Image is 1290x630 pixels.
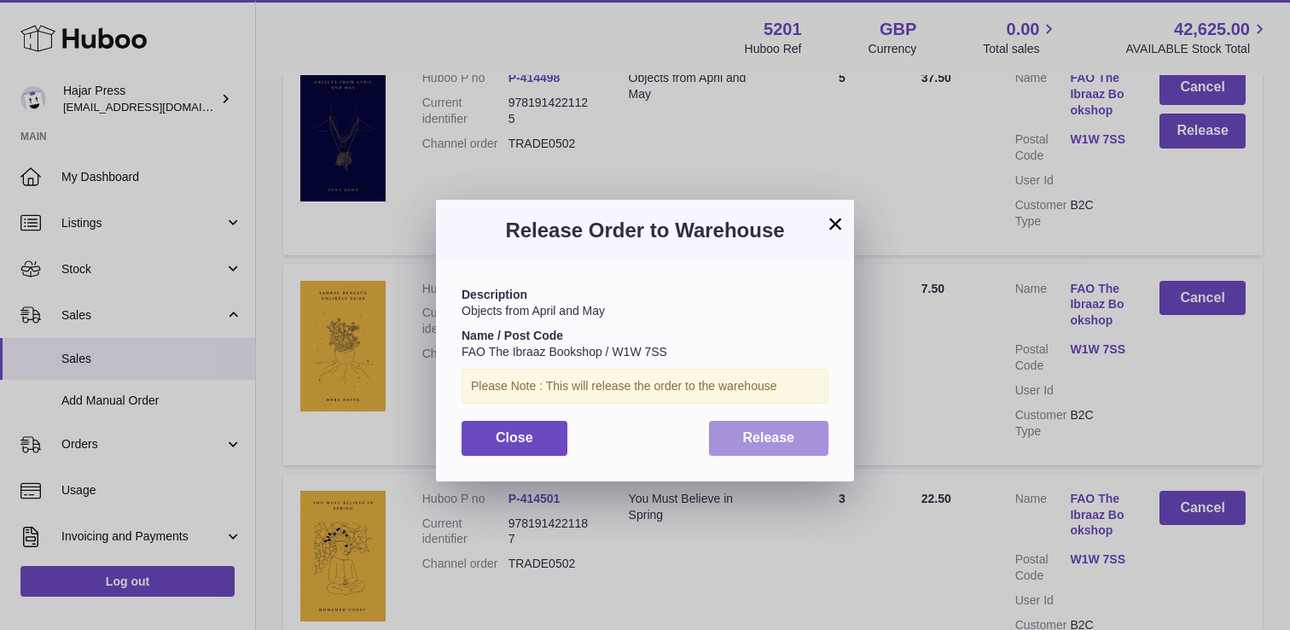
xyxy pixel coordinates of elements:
h3: Release Order to Warehouse [462,217,828,244]
button: Release [709,421,829,456]
span: Release [743,430,795,445]
button: × [825,213,845,234]
span: FAO The Ibraaz Bookshop / W1W 7SS [462,345,667,359]
span: Objects from April and May [462,304,605,318]
button: Close [462,421,567,456]
div: Please Note : This will release the order to the warehouse [462,369,828,404]
strong: Description [462,288,527,301]
span: Close [496,430,533,445]
strong: Name / Post Code [462,329,563,342]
